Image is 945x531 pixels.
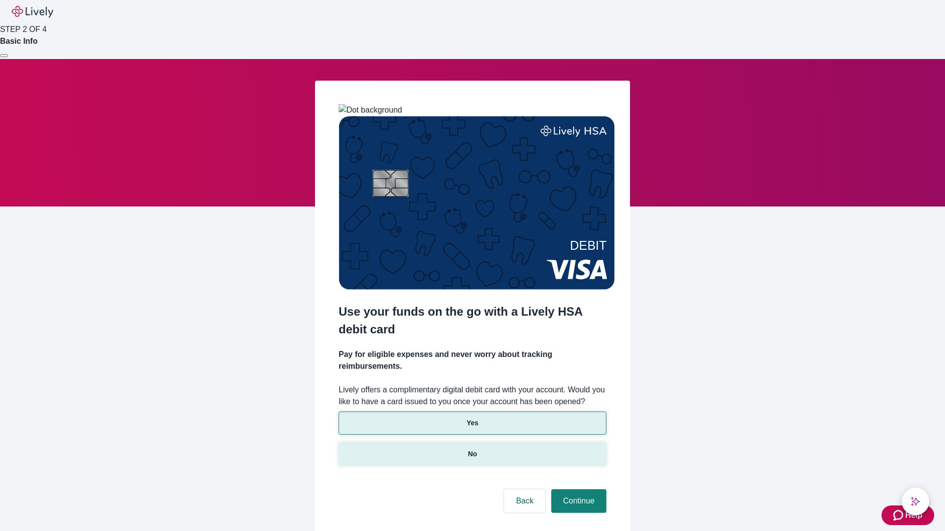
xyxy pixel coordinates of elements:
[468,449,477,459] p: No
[882,505,934,525] button: Zendesk support iconHelp
[902,488,929,515] button: chat
[911,497,920,506] svg: Lively AI Assistant
[339,104,402,116] img: Dot background
[339,116,615,290] img: Debit card
[905,509,922,521] span: Help
[551,489,606,513] button: Continue
[893,509,905,521] svg: Zendesk support icon
[12,6,53,18] img: Lively
[504,489,545,513] button: Back
[339,303,606,338] h2: Use your funds on the go with a Lively HSA debit card
[467,418,478,428] p: Yes
[339,384,606,408] label: Lively offers a complimentary digital debit card with your account. Would you like to have a card...
[339,412,606,435] button: Yes
[339,442,606,466] button: No
[339,349,606,372] h4: Pay for eligible expenses and never worry about tracking reimbursements.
